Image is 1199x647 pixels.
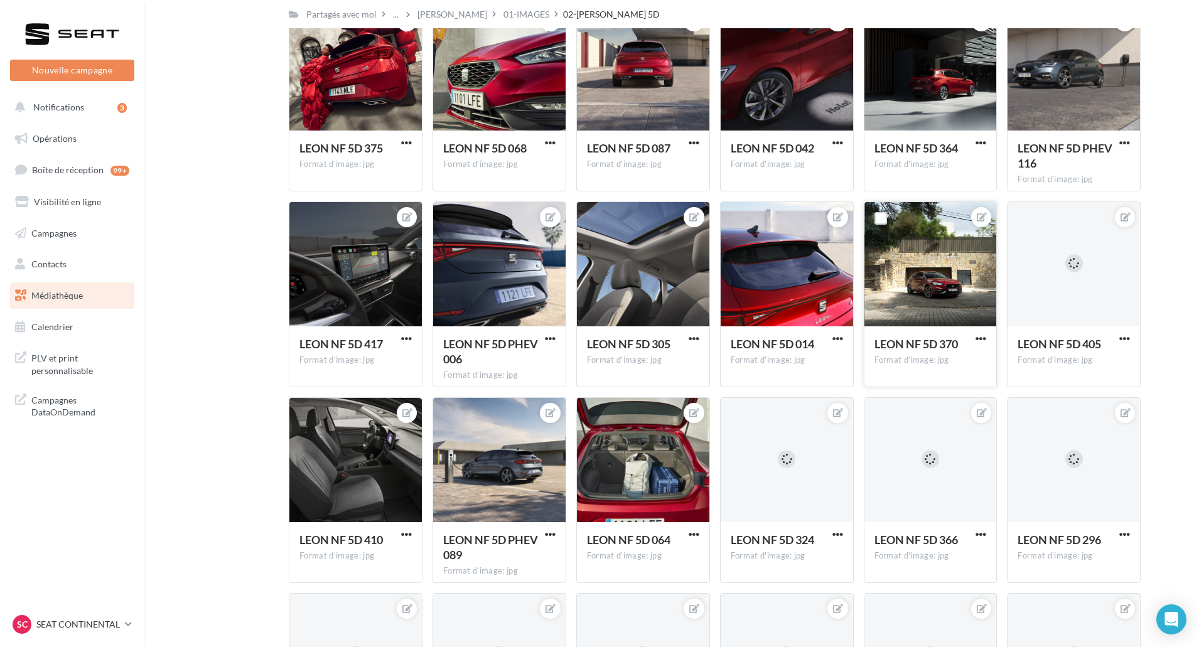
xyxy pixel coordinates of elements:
[390,6,401,23] div: ...
[503,8,549,21] div: 01-IMAGES
[443,370,556,381] div: Format d'image: jpg
[587,533,670,547] span: LEON NF 5D 064
[10,60,134,81] button: Nouvelle campagne
[8,126,137,152] a: Opérations
[874,159,987,170] div: Format d'image: jpg
[417,8,487,21] div: [PERSON_NAME]
[8,387,137,424] a: Campagnes DataOnDemand
[306,8,377,21] div: Partagés avec moi
[731,159,843,170] div: Format d'image: jpg
[299,159,412,170] div: Format d'image: jpg
[33,102,84,112] span: Notifications
[563,8,660,21] div: 02-[PERSON_NAME] 5D
[587,355,699,366] div: Format d'image: jpg
[731,141,814,155] span: LEON NF 5D 042
[299,550,412,562] div: Format d'image: jpg
[31,290,83,301] span: Médiathèque
[8,345,137,382] a: PLV et print personnalisable
[587,159,699,170] div: Format d'image: jpg
[874,550,987,562] div: Format d'image: jpg
[10,612,134,636] a: SC SEAT CONTINENTAL
[31,350,129,377] span: PLV et print personnalisable
[1018,174,1130,185] div: Format d'image: jpg
[8,282,137,309] a: Médiathèque
[299,141,383,155] span: LEON NF 5D 375
[31,392,129,419] span: Campagnes DataOnDemand
[587,141,670,155] span: LEON NF 5D 087
[587,550,699,562] div: Format d'image: jpg
[874,533,958,547] span: LEON NF 5D 366
[874,141,958,155] span: LEON NF 5D 364
[1018,355,1130,366] div: Format d'image: jpg
[31,259,67,269] span: Contacts
[32,164,104,175] span: Boîte de réception
[299,533,383,547] span: LEON NF 5D 410
[443,159,556,170] div: Format d'image: jpg
[31,227,77,238] span: Campagnes
[299,337,383,351] span: LEON NF 5D 417
[110,166,129,176] div: 99+
[8,94,132,120] button: Notifications 3
[8,189,137,215] a: Visibilité en ligne
[1156,604,1186,634] div: Open Intercom Messenger
[299,355,412,366] div: Format d'image: jpg
[8,314,137,340] a: Calendrier
[443,337,538,366] span: LEON NF 5D PHEV 006
[443,533,538,562] span: LEON NF 5D PHEV 089
[31,321,73,332] span: Calendrier
[36,618,120,631] p: SEAT CONTINENTAL
[8,251,137,277] a: Contacts
[1018,533,1101,547] span: LEON NF 5D 296
[1018,141,1112,170] span: LEON NF 5D PHEV 116
[34,196,101,207] span: Visibilité en ligne
[443,565,556,577] div: Format d'image: jpg
[8,220,137,247] a: Campagnes
[1018,337,1101,351] span: LEON NF 5D 405
[731,533,814,547] span: LEON NF 5D 324
[17,618,28,631] span: SC
[587,337,670,351] span: LEON NF 5D 305
[1018,550,1130,562] div: Format d'image: jpg
[443,141,527,155] span: LEON NF 5D 068
[874,337,958,351] span: LEON NF 5D 370
[731,355,843,366] div: Format d'image: jpg
[8,156,137,183] a: Boîte de réception99+
[731,337,814,351] span: LEON NF 5D 014
[874,355,987,366] div: Format d'image: jpg
[731,550,843,562] div: Format d'image: jpg
[117,103,127,113] div: 3
[33,133,77,144] span: Opérations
